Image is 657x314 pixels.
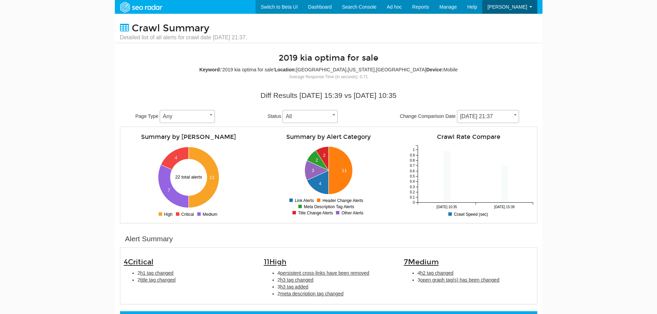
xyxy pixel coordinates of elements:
li: 3 [418,276,534,283]
tspan: 0.1 [410,195,415,199]
strong: Device: [426,67,444,72]
span: 11 [264,257,287,266]
small: Detailed list of all alerts for crawl date [DATE] 21:37. [120,34,247,41]
tspan: 0.4 [410,180,415,183]
span: Reports [412,4,429,10]
span: Change Comparison Date [400,113,456,119]
span: [PERSON_NAME] [487,4,527,10]
strong: Location: [275,67,296,72]
span: h2 tag changed [420,270,454,276]
tspan: 0.3 [410,185,415,189]
img: SEORadar [117,1,165,13]
tspan: [DATE] 10:35 [436,205,457,209]
h4: Summary by Alert Category [264,134,394,140]
span: title tag changed [140,277,176,283]
li: 3 [278,283,394,290]
strong: Keyword: [199,67,221,72]
span: open graph tag(s) has been changed [420,277,499,283]
li: 2 [138,276,253,283]
span: Help [467,4,477,10]
span: 08/21/2025 21:37 [457,112,519,121]
span: Status [268,113,281,119]
span: persistent cross-links have been removed [280,270,369,276]
span: meta description tag changed [280,291,344,296]
span: Critical [128,257,153,266]
div: Diff Results [DATE] 15:39 vs [DATE] 10:35 [125,90,532,101]
span: h1 tag changed [140,270,173,276]
tspan: 0.5 [410,174,415,178]
li: 4 [418,270,534,276]
span: Any [160,112,215,121]
span: h3 tag changed [280,277,313,283]
small: Average Response Time (in seconds): 0.71 [289,74,368,79]
span: High [269,257,287,266]
a: 2019 kia optima for sale [279,53,378,63]
li: 2 [278,290,394,297]
span: Any [160,110,215,123]
span: All [283,112,337,121]
text: 22 total alerts [175,174,202,180]
h4: Crawl Rate Compare [404,134,534,140]
span: Search Console [342,4,377,10]
span: 08/21/2025 21:37 [457,110,519,123]
span: Crawl Summary [132,22,209,34]
li: 2 [138,270,253,276]
li: 2 [278,276,394,283]
span: h3 tag added [280,284,308,290]
tspan: 0.7 [410,164,415,168]
div: '2019 kia optima for sale' [GEOGRAPHIC_DATA],[US_STATE],[GEOGRAPHIC_DATA] Mobile [191,66,466,73]
tspan: [DATE] 15:39 [494,205,515,209]
span: Manage [439,4,457,10]
tspan: 0.2 [410,190,415,194]
li: 4 [278,270,394,276]
tspan: 1 [412,148,415,152]
h4: Summary by [PERSON_NAME] [124,134,253,140]
span: 4 [124,257,153,266]
div: Alert Summary [125,234,173,244]
tspan: 0.8 [410,159,415,162]
tspan: 0.9 [410,153,415,157]
span: 7 [404,257,439,266]
tspan: 0 [412,201,415,204]
span: Page Type [136,113,159,119]
span: Medium [408,257,439,266]
span: All [282,110,338,123]
tspan: 0.6 [410,169,415,173]
span: Ad hoc [387,4,402,10]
